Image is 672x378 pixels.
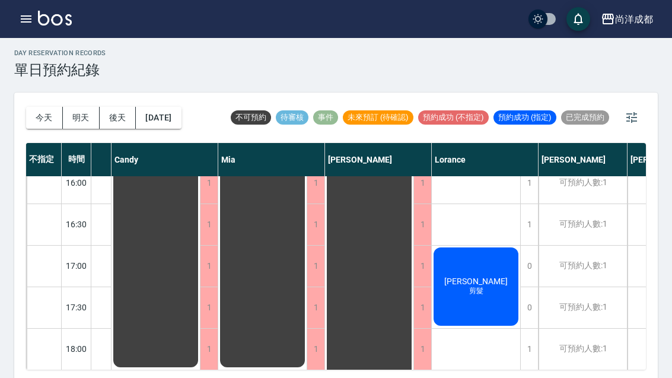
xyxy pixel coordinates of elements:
[307,204,324,245] div: 1
[276,112,308,123] span: 待審核
[112,143,218,176] div: Candy
[520,329,538,370] div: 1
[539,204,627,245] div: 可預約人數:1
[325,143,432,176] div: [PERSON_NAME]
[200,329,218,370] div: 1
[136,107,181,129] button: [DATE]
[38,11,72,26] img: Logo
[539,287,627,328] div: 可預約人數:1
[62,162,91,204] div: 16:00
[14,62,106,78] h3: 單日預約紀錄
[62,245,91,287] div: 17:00
[313,112,338,123] span: 事件
[413,329,431,370] div: 1
[307,246,324,287] div: 1
[520,246,538,287] div: 0
[200,287,218,328] div: 1
[539,329,627,370] div: 可預約人數:1
[200,163,218,204] div: 1
[520,287,538,328] div: 0
[307,287,324,328] div: 1
[62,287,91,328] div: 17:30
[413,287,431,328] div: 1
[413,204,431,245] div: 1
[62,143,91,176] div: 時間
[62,204,91,245] div: 16:30
[26,143,62,176] div: 不指定
[62,328,91,370] div: 18:00
[26,107,63,129] button: 今天
[63,107,100,129] button: 明天
[418,112,489,123] span: 預約成功 (不指定)
[539,163,627,204] div: 可預約人數:1
[467,286,486,296] span: 剪髮
[520,204,538,245] div: 1
[561,112,609,123] span: 已完成預約
[200,246,218,287] div: 1
[442,277,510,286] span: [PERSON_NAME]
[596,7,658,31] button: 尚洋成都
[218,143,325,176] div: Mia
[566,7,590,31] button: save
[413,246,431,287] div: 1
[413,163,431,204] div: 1
[432,143,539,176] div: Lorance
[493,112,556,123] span: 預約成功 (指定)
[200,204,218,245] div: 1
[520,163,538,204] div: 1
[615,12,653,27] div: 尚洋成都
[307,163,324,204] div: 1
[100,107,136,129] button: 後天
[539,246,627,287] div: 可預約人數:1
[343,112,413,123] span: 未來預訂 (待確認)
[231,112,271,123] span: 不可預約
[539,143,628,176] div: [PERSON_NAME]
[307,329,324,370] div: 1
[14,49,106,57] h2: day Reservation records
